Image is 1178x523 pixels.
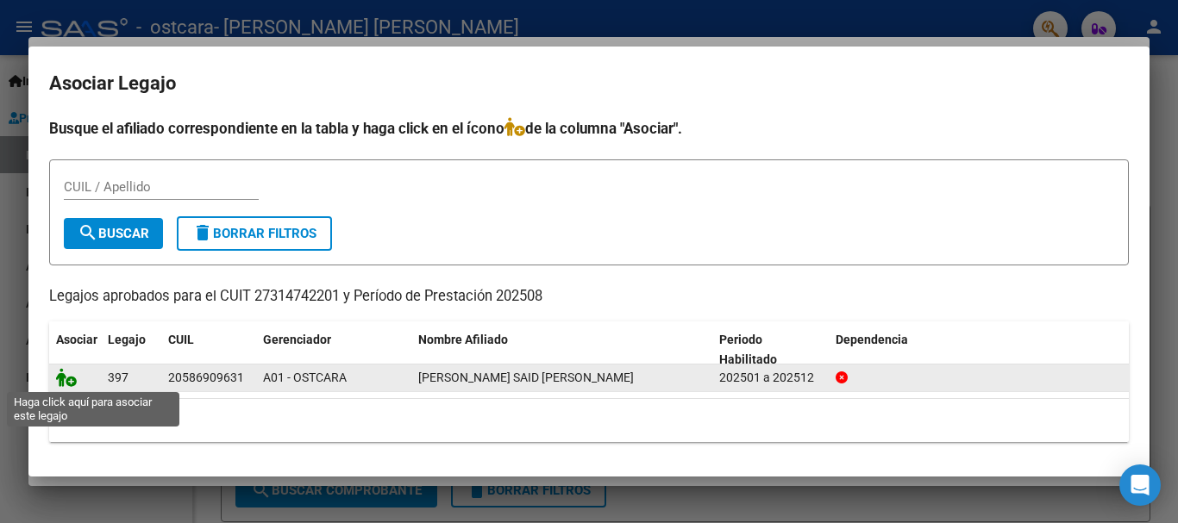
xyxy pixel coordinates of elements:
[177,216,332,251] button: Borrar Filtros
[192,226,316,241] span: Borrar Filtros
[49,67,1129,100] h2: Asociar Legajo
[719,368,822,388] div: 202501 a 202512
[836,333,908,346] span: Dependencia
[49,286,1129,308] p: Legajos aprobados para el CUIT 27314742201 y Período de Prestación 202508
[108,370,128,384] span: 397
[108,333,146,346] span: Legajo
[78,222,98,243] mat-icon: search
[168,333,194,346] span: CUIL
[168,368,244,388] div: 20586909631
[263,333,331,346] span: Gerenciador
[78,226,149,241] span: Buscar
[192,222,213,243] mat-icon: delete
[56,333,97,346] span: Asociar
[418,333,508,346] span: Nombre Afiliado
[49,321,101,378] datatable-header-cell: Asociar
[418,370,634,384] span: GARCIA SAID GABRIEL
[1119,464,1161,506] div: Open Intercom Messenger
[49,117,1129,140] h4: Busque el afiliado correspondiente en la tabla y haga click en el ícono de la columna "Asociar".
[256,321,411,378] datatable-header-cell: Gerenciador
[161,321,256,378] datatable-header-cell: CUIL
[64,218,163,249] button: Buscar
[411,321,712,378] datatable-header-cell: Nombre Afiliado
[712,321,829,378] datatable-header-cell: Periodo Habilitado
[263,370,347,384] span: A01 - OSTCARA
[49,399,1129,442] div: 1 registros
[101,321,161,378] datatable-header-cell: Legajo
[829,321,1130,378] datatable-header-cell: Dependencia
[719,333,777,366] span: Periodo Habilitado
